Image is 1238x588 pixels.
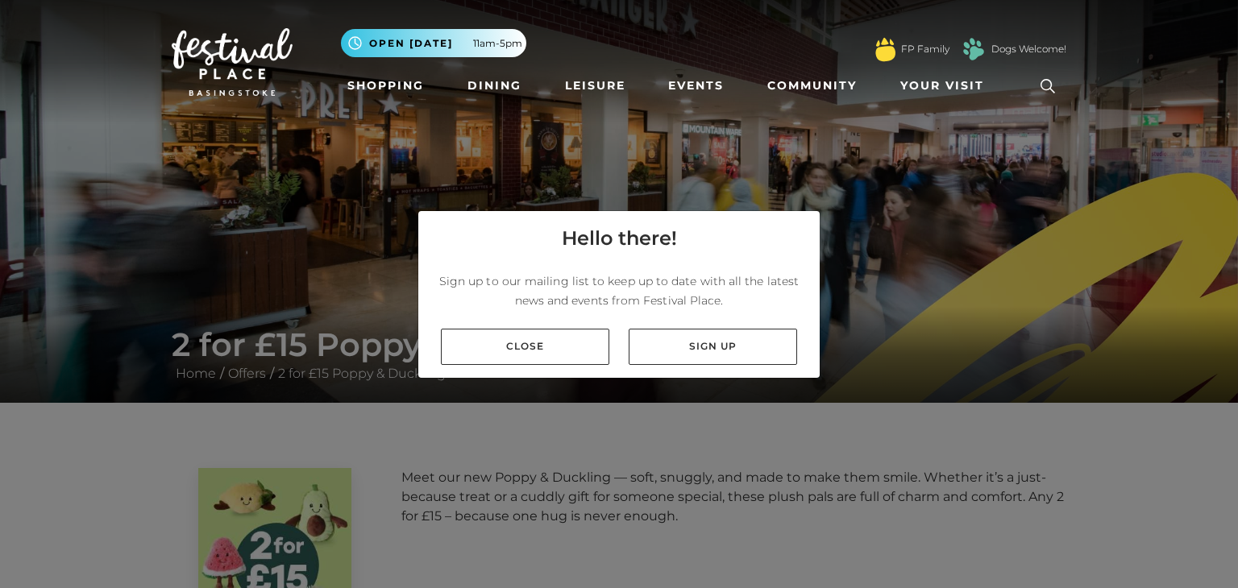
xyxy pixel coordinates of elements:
[900,77,984,94] span: Your Visit
[369,36,453,51] span: Open [DATE]
[431,271,807,310] p: Sign up to our mailing list to keep up to date with all the latest news and events from Festival ...
[662,71,730,101] a: Events
[562,224,677,253] h4: Hello there!
[559,71,632,101] a: Leisure
[629,329,797,365] a: Sign up
[894,71,999,101] a: Your Visit
[991,42,1066,56] a: Dogs Welcome!
[901,42,949,56] a: FP Family
[473,36,522,51] span: 11am-5pm
[441,329,609,365] a: Close
[172,28,293,96] img: Festival Place Logo
[761,71,863,101] a: Community
[341,71,430,101] a: Shopping
[341,29,526,57] button: Open [DATE] 11am-5pm
[461,71,528,101] a: Dining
